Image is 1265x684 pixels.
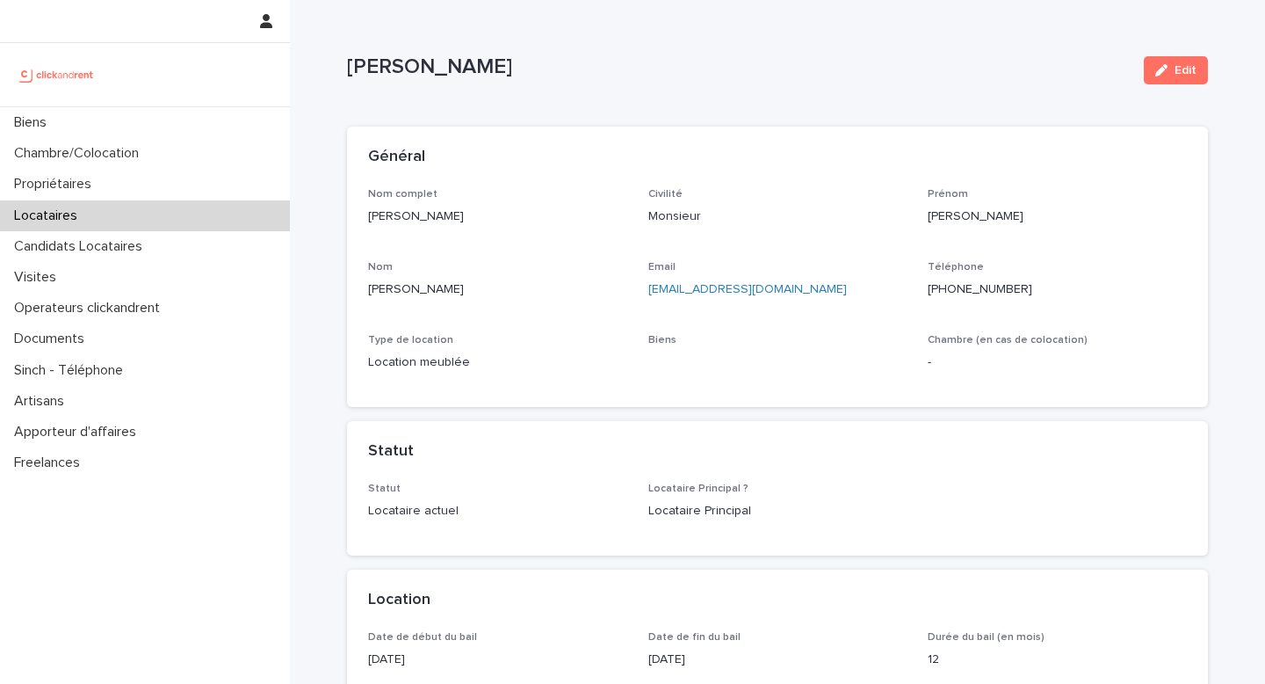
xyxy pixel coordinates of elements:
p: [DATE] [368,651,627,669]
h2: Général [368,148,425,167]
h2: Statut [368,442,414,462]
p: Location meublée [368,353,627,372]
span: Type de location [368,335,453,346]
img: UCB0brd3T0yccxBKYDjQ [14,57,99,92]
p: Operateurs clickandrent [7,300,174,317]
span: Date de début du bail [368,632,477,643]
p: Candidats Locataires [7,238,156,255]
p: Chambre/Colocation [7,145,153,162]
p: Locataires [7,207,91,224]
p: Locataire actuel [368,502,627,520]
p: [PERSON_NAME] [928,207,1187,226]
span: Statut [368,484,401,494]
a: [EMAIL_ADDRESS][DOMAIN_NAME] [648,283,847,295]
span: Prénom [928,189,968,200]
span: Date de fin du bail [648,632,741,643]
span: Téléphone [928,262,984,273]
p: [PERSON_NAME] [347,55,1130,80]
h2: Location [368,591,430,610]
span: Durée du bail (en mois) [928,632,1045,643]
p: Visites [7,269,70,286]
p: Propriétaires [7,176,105,193]
span: Chambre (en cas de colocation) [928,335,1088,346]
span: Nom complet [368,189,437,200]
span: Biens [648,335,676,346]
p: Locataire Principal [648,502,907,520]
p: [PHONE_NUMBER] [928,280,1187,299]
p: [PERSON_NAME] [368,207,627,226]
p: - [928,353,1187,372]
p: [DATE] [648,651,907,669]
span: Edit [1175,64,1196,76]
button: Edit [1144,56,1208,84]
p: Artisans [7,393,78,410]
p: Monsieur [648,207,907,226]
span: Civilité [648,189,683,200]
p: [PERSON_NAME] [368,280,627,299]
p: Apporteur d'affaires [7,424,150,440]
p: Biens [7,114,61,131]
span: Locataire Principal ? [648,484,748,494]
p: Freelances [7,455,94,471]
span: Email [648,262,676,273]
p: Documents [7,331,98,347]
span: Nom [368,262,393,273]
p: Sinch - Téléphone [7,362,137,379]
p: 12 [928,651,1187,669]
